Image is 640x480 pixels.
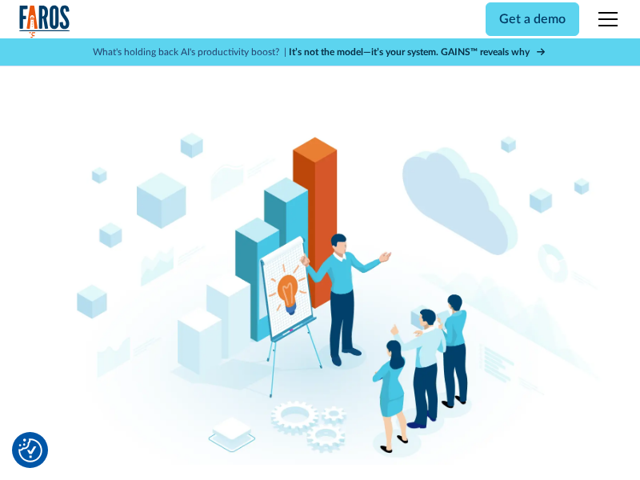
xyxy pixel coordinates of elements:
img: Expert providing tips on developer productivity [19,122,621,465]
img: Revisit consent button [18,438,42,462]
p: What's holding back AI's productivity boost? | [93,45,286,59]
button: Cookie Settings [18,438,42,462]
a: home [19,5,70,38]
a: It’s not the model—it’s your system. GAINS™ reveals why [289,45,547,59]
img: Logo of the analytics and reporting company Faros. [19,5,70,38]
strong: It’s not the model—it’s your system. GAINS™ reveals why [289,47,530,57]
a: Get a demo [486,2,579,36]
